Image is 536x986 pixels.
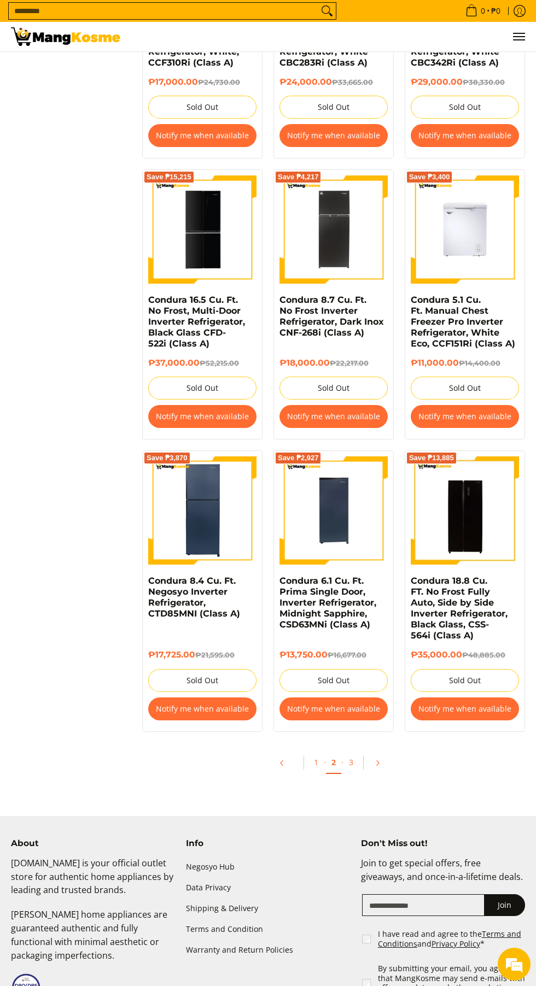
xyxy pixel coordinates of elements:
[462,5,504,17] span: •
[186,856,350,877] a: Negosyo Hub
[147,455,188,461] span: Save ₱3,870
[411,295,515,349] a: Condura 5.1 Cu. Ft. Manual Chest Freezer Pro Inverter Refrigerator, White Eco, CCF151Ri (Class A)
[411,96,519,119] button: Sold Out
[463,78,505,86] del: ₱38,330.00
[195,651,235,659] del: ₱21,595.00
[279,295,384,338] a: Condura 8.7 Cu. Ft. No Frost Inverter Refrigerator, Dark Inox CNF-268i (Class A)
[148,669,257,692] button: Sold Out
[148,124,257,147] button: Notify me when available
[411,649,519,660] h6: ₱35,000.00
[411,576,508,641] a: Condura 18.8 Cu. FT. No Frost Fully Auto, Side by Side Inverter Refrigerator, Black Glass, CSS-56...
[186,940,350,960] a: Warranty and Return Policies
[279,576,376,630] a: Condura 6.1 Cu. Ft. Prima Single Door, Inverter Refrigerator, Midnight Sapphire, CSD63MNi (Class A)
[148,295,245,349] a: Condura 16.5 Cu. Ft. No Frost, Multi-Door Inverter Refrigerator, Black Glass CFD-522i (Class A)
[11,908,175,973] p: [PERSON_NAME] home appliances are guaranteed authentic and fully functional with minimal aestheti...
[279,14,375,68] a: Condura 9 Cu. Ft. Negosyo Pro No Frost Chiller Inverter Refrigerator, White CBC283Ri (Class A)
[279,405,388,428] button: Notify me when available
[279,357,388,368] h6: ₱18,000.00
[308,752,324,773] a: 1
[318,3,336,19] button: Search
[131,22,525,51] nav: Main Menu
[57,61,184,75] div: Chat with us now
[148,96,257,119] button: Sold Out
[411,405,519,428] button: Notify me when available
[411,357,519,368] h6: ₱11,000.00
[324,757,326,767] span: ·
[279,669,388,692] button: Sold Out
[411,177,519,283] img: Condura 5.1 Cu. Ft. Manual Chest Freezer Pro Inverter Refrigerator, White Eco, CCF151Ri (Class A)
[378,929,526,948] label: I have read and agree to the and *
[411,77,519,87] h6: ₱29,000.00
[512,22,525,51] button: Menu
[186,919,350,940] a: Terms and Condition
[279,124,388,147] button: Notify me when available
[462,651,505,659] del: ₱48,885.00
[279,377,388,400] button: Sold Out
[484,894,525,916] button: Join
[328,651,366,659] del: ₱16,677.00
[148,377,257,400] button: Sold Out
[409,455,454,461] span: Save ₱13,885
[411,669,519,692] button: Sold Out
[411,124,519,147] button: Notify me when available
[179,5,206,32] div: Minimize live chat window
[279,177,388,282] img: Condura 8.7 Cu. Ft. No Frost Inverter Refrigerator, Dark Inox CNF-268i (Class A)
[330,359,369,367] del: ₱22,217.00
[459,359,500,367] del: ₱14,400.00
[5,298,208,337] textarea: Type your message and hit 'Enter'
[279,77,388,87] h6: ₱24,000.00
[198,78,240,86] del: ₱24,730.00
[148,177,257,282] img: Condura 16.5 Cu. Ft. No Frost, Multi-Door Inverter Refrigerator, Black Glass CFD-522i (Class A)
[341,757,343,767] span: ·
[137,748,531,783] ul: Pagination
[343,752,359,773] a: 3
[411,377,519,400] button: Sold Out
[279,458,388,564] img: condura-6.3-cubic-feet-prima-single-door-inverter-refrigerator-full-view-mang-kosme
[490,7,502,15] span: ₱0
[411,14,506,68] a: Condura 11 Cu. Ft. Negosyo Pro No Frost Chiller Inverter Refrigerator, White CBC342Ri (Class A)
[186,898,350,919] a: Shipping & Delivery
[148,357,257,368] h6: ₱37,000.00
[200,359,239,367] del: ₱52,215.00
[279,697,388,720] button: Notify me when available
[148,649,257,660] h6: ₱17,725.00
[131,22,525,51] ul: Customer Navigation
[148,405,257,428] button: Notify me when available
[148,14,241,68] a: Condura 10.1 Cu. Ft. Negosyo Chest Freezer Inverter Pro Refrigerator, White, CCF310Ri (Class A)
[361,856,525,895] p: Join to get special offers, free giveaways, and once-in-a-lifetime deals.
[186,838,350,848] h4: Info
[409,174,450,180] span: Save ₱3,400
[332,78,373,86] del: ₱33,665.00
[147,174,191,180] span: Save ₱15,215
[11,838,175,848] h4: About
[148,77,257,87] h6: ₱17,000.00
[361,838,525,848] h4: Don't Miss out!
[479,7,487,15] span: 0
[148,576,240,619] a: Condura 8.4 Cu. Ft. Negosyo Inverter Refrigerator, CTD85MNI (Class A)
[279,96,388,119] button: Sold Out
[148,456,257,565] img: Condura 8.4 Cu. Ft. Negosyo Inverter Refrigerator, CTD85MNI (Class A)
[279,649,388,660] h6: ₱13,750.00
[411,456,519,565] img: Condura 18.8 Cu. FT. No Frost Fully Auto, Side by Side Inverter Refrigerator, Black Glass, CSS-56...
[148,697,257,720] button: Notify me when available
[411,697,519,720] button: Notify me when available
[11,27,120,46] img: Bodega Sale Refrigerator l Mang Kosme: Home Appliances Warehouse Sale | Page 2
[278,455,319,461] span: Save ₱2,927
[186,877,350,898] a: Data Privacy
[326,752,341,774] a: 2
[432,938,480,949] a: Privacy Policy
[11,856,175,908] p: [DOMAIN_NAME] is your official outlet store for authentic home appliances by leading and trusted ...
[378,929,521,949] a: Terms and Conditions
[278,174,319,180] span: Save ₱4,217
[63,138,151,248] span: We're online!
